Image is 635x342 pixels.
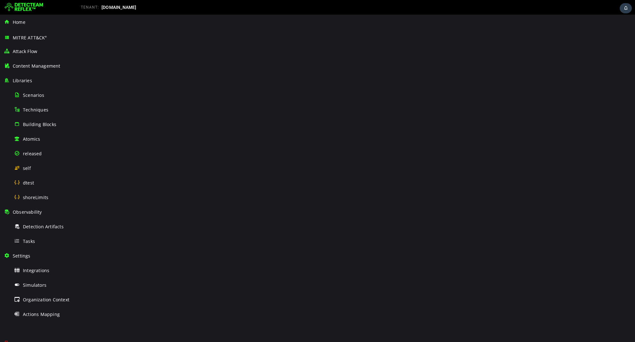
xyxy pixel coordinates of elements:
span: Tasks [23,238,35,244]
span: Content Management [13,63,60,69]
span: shoreLimits [23,194,48,200]
span: Atomics [23,136,40,142]
span: Observability [13,209,42,215]
span: dtest [23,180,34,186]
span: Building Blocks [23,121,56,127]
span: TENANT: [81,5,99,10]
img: Detecteam logo [5,2,43,12]
span: released [23,151,42,157]
span: Libraries [13,77,32,84]
span: Techniques [23,107,48,113]
span: Integrations [23,267,49,273]
span: [DOMAIN_NAME] [101,5,136,10]
span: Attack Flow [13,48,37,54]
span: Actions Mapping [23,311,60,317]
span: Settings [13,253,31,259]
span: Detection Artifacts [23,224,64,230]
sup: ® [45,35,47,38]
span: self [23,165,31,171]
span: MITRE ATT&CK [13,35,47,41]
span: Scenarios [23,92,44,98]
span: Home [13,19,25,25]
div: Task Notifications [620,3,632,13]
span: Organization Context [23,297,69,303]
span: Simulators [23,282,46,288]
